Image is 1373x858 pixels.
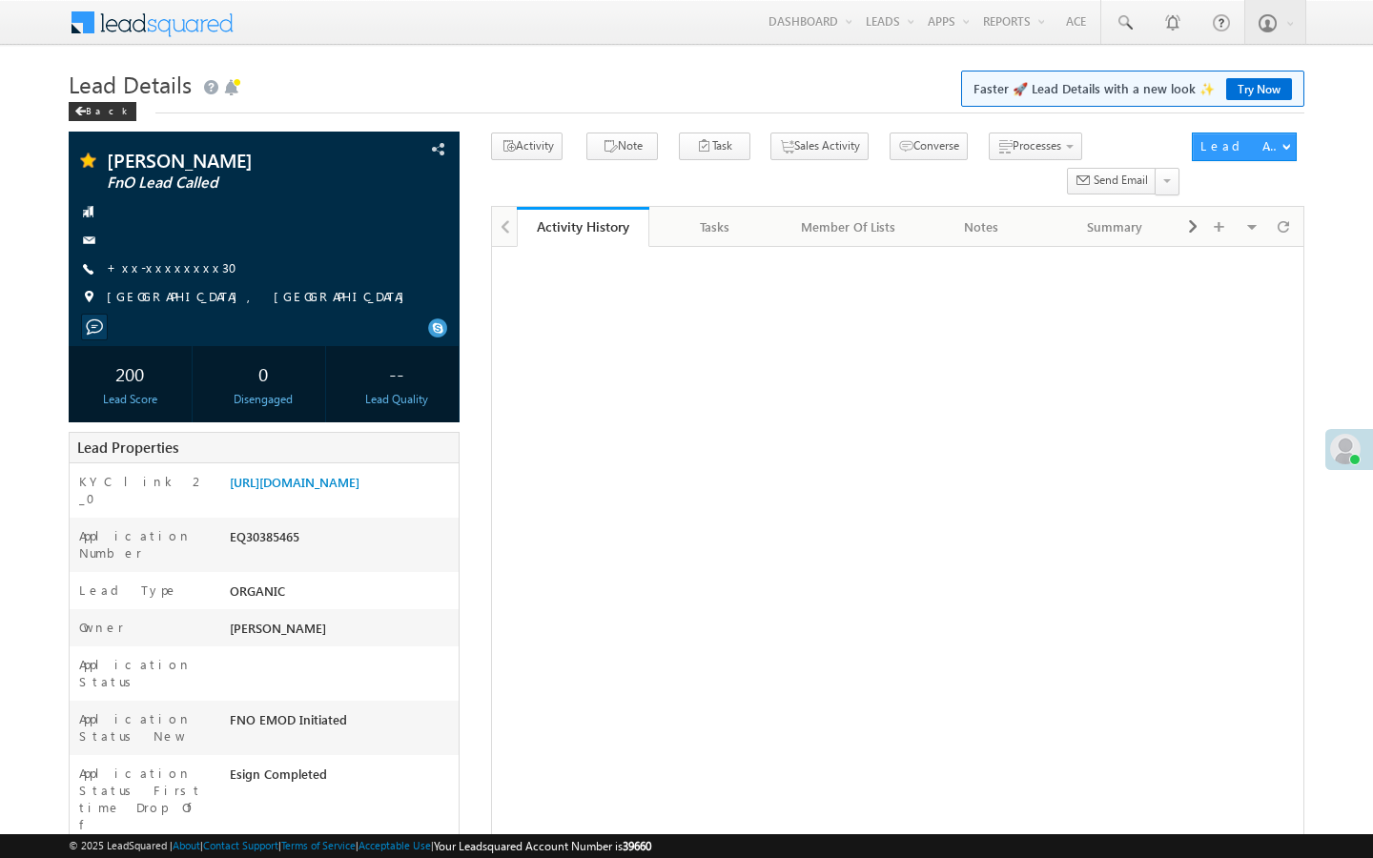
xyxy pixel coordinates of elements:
[1192,133,1297,161] button: Lead Actions
[79,710,211,745] label: Application Status New
[340,391,454,408] div: Lead Quality
[434,839,651,853] span: Your Leadsquared Account Number is
[1013,138,1061,153] span: Processes
[586,133,658,160] button: Note
[1067,168,1157,195] button: Send Email
[783,207,916,247] a: Member Of Lists
[79,765,211,833] label: Application Status First time Drop Off
[531,217,636,235] div: Activity History
[73,391,187,408] div: Lead Score
[207,356,320,391] div: 0
[107,174,348,193] span: FnO Lead Called
[107,259,249,276] a: +xx-xxxxxxxx30
[225,710,459,737] div: FNO EMOD Initiated
[77,438,178,457] span: Lead Properties
[230,620,326,636] span: [PERSON_NAME]
[973,79,1292,98] span: Faster 🚀 Lead Details with a new look ✨
[1200,137,1281,154] div: Lead Actions
[890,133,968,160] button: Converse
[665,215,766,238] div: Tasks
[69,101,146,117] a: Back
[225,582,459,608] div: ORGANIC
[989,133,1082,160] button: Processes
[798,215,899,238] div: Member Of Lists
[1094,172,1148,189] span: Send Email
[649,207,783,247] a: Tasks
[225,527,459,554] div: EQ30385465
[173,839,200,851] a: About
[491,133,563,160] button: Activity
[1064,215,1165,238] div: Summary
[79,656,211,690] label: Application Status
[770,133,869,160] button: Sales Activity
[517,207,650,247] a: Activity History
[340,356,454,391] div: --
[623,839,651,853] span: 39660
[79,619,124,636] label: Owner
[1226,78,1292,100] a: Try Now
[69,69,192,99] span: Lead Details
[79,582,178,599] label: Lead Type
[107,288,414,307] span: [GEOGRAPHIC_DATA], [GEOGRAPHIC_DATA]
[69,837,651,855] span: © 2025 LeadSquared | | | | |
[931,215,1032,238] div: Notes
[225,765,459,791] div: Esign Completed
[73,356,187,391] div: 200
[281,839,356,851] a: Terms of Service
[107,151,348,170] span: [PERSON_NAME]
[679,133,750,160] button: Task
[230,474,359,490] a: [URL][DOMAIN_NAME]
[1049,207,1182,247] a: Summary
[915,207,1049,247] a: Notes
[359,839,431,851] a: Acceptable Use
[207,391,320,408] div: Disengaged
[79,527,211,562] label: Application Number
[69,102,136,121] div: Back
[203,839,278,851] a: Contact Support
[79,473,211,507] label: KYC link 2_0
